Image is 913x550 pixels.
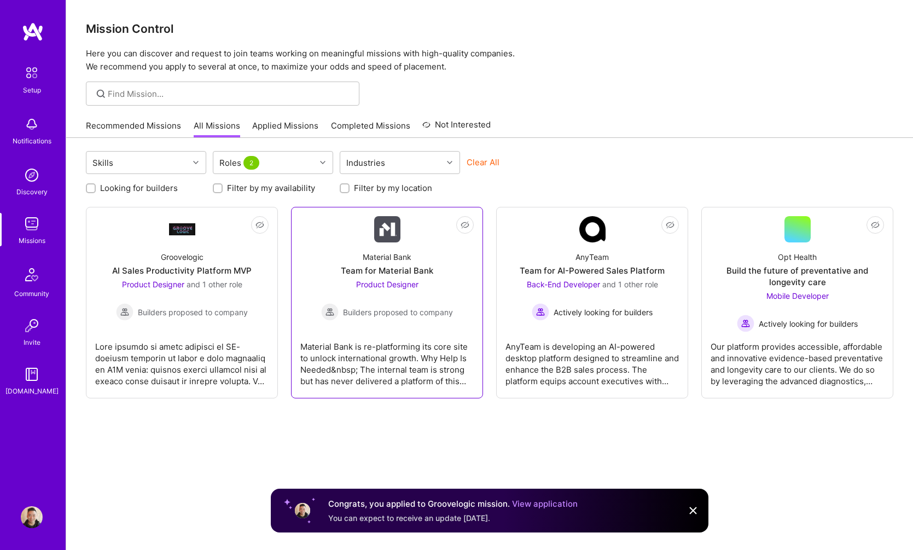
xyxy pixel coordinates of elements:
div: Notifications [13,135,51,147]
a: User Avatar [18,506,45,528]
i: icon Chevron [320,160,325,165]
a: Recommended Missions [86,120,181,138]
span: 2 [243,156,259,170]
div: Missions [19,235,45,246]
i: icon Chevron [193,160,199,165]
a: Applied Missions [252,120,318,138]
div: AnyTeam [575,251,609,263]
img: Invite [21,315,43,337]
span: Builders proposed to company [138,306,248,318]
div: Team for AI-Powered Sales Platform [520,265,665,276]
img: User profile [294,502,311,519]
div: Roles [217,155,264,171]
i: icon EyeClosed [871,221,880,229]
div: Material Bank is re-platforming its core site to unlock international growth. Why Help Is Needed&... [300,332,474,387]
div: Our platform provides accessible, affordable and innovative evidence-based preventative and longe... [711,332,884,387]
a: Completed Missions [331,120,410,138]
img: Company Logo [579,216,606,242]
a: Not Interested [422,118,491,138]
label: Looking for builders [100,182,178,194]
h3: Mission Control [86,22,893,36]
div: Skills [90,155,116,171]
i: icon SearchGrey [95,88,107,100]
img: setup [20,61,43,84]
a: Company LogoMaterial BankTeam for Material BankProduct Designer Builders proposed to companyBuild... [300,216,474,389]
img: teamwork [21,213,43,235]
a: Opt HealthBuild the future of preventative and longevity careMobile Developer Actively looking fo... [711,216,884,389]
div: Lore ipsumdo si ametc adipisci el SE-doeiusm temporin ut labor e dolo magnaaliq en A1M venia: qui... [95,332,269,387]
div: Team for Material Bank [341,265,433,276]
span: Actively looking for builders [759,318,858,329]
img: Actively looking for builders [737,315,754,332]
span: and 1 other role [602,280,658,289]
img: Actively looking for builders [532,303,549,321]
img: guide book [21,363,43,385]
img: Community [19,262,45,288]
div: Community [14,288,49,299]
button: Clear All [467,157,499,168]
label: Filter by my location [354,182,432,194]
img: logo [22,22,44,42]
input: Find Mission... [108,88,351,100]
img: Builders proposed to company [321,303,339,321]
i: icon EyeClosed [255,221,264,229]
span: and 1 other role [187,280,242,289]
div: Setup [23,84,41,96]
img: Builders proposed to company [116,303,133,321]
div: [DOMAIN_NAME] [5,385,59,397]
img: bell [21,113,43,135]
div: Industries [344,155,388,171]
div: Discovery [16,186,48,198]
i: icon EyeClosed [666,221,674,229]
label: Filter by my availability [227,182,315,194]
a: Company LogoGroovelogicAI Sales Productivity Platform MVPProduct Designer and 1 other roleBuilder... [95,216,269,389]
img: Close [687,504,700,517]
span: Mobile Developer [766,291,829,300]
div: Groovelogic [161,251,203,263]
span: Actively looking for builders [554,306,653,318]
p: Here you can discover and request to join teams working on meaningful missions with high-quality ... [86,47,893,73]
span: Product Designer [356,280,418,289]
img: Company Logo [374,216,400,242]
div: AnyTeam is developing an AI-powered desktop platform designed to streamline and enhance the B2B s... [505,332,679,387]
div: Congrats, you applied to Groovelogic mission. [328,497,578,511]
a: Company LogoAnyTeamTeam for AI-Powered Sales PlatformBack-End Developer and 1 other roleActively ... [505,216,679,389]
div: Opt Health [778,251,817,263]
div: AI Sales Productivity Platform MVP [112,265,252,276]
div: You can expect to receive an update [DATE]. [328,513,578,524]
span: Back-End Developer [527,280,600,289]
a: View application [512,499,578,509]
a: All Missions [194,120,240,138]
img: discovery [21,164,43,186]
span: Product Designer [122,280,184,289]
i: icon Chevron [447,160,452,165]
img: User Avatar [21,506,43,528]
div: Invite [24,337,40,348]
img: Company Logo [169,223,195,235]
span: Builders proposed to company [343,306,453,318]
i: icon EyeClosed [461,221,469,229]
div: Build the future of preventative and longevity care [711,265,884,288]
div: Material Bank [363,251,411,263]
